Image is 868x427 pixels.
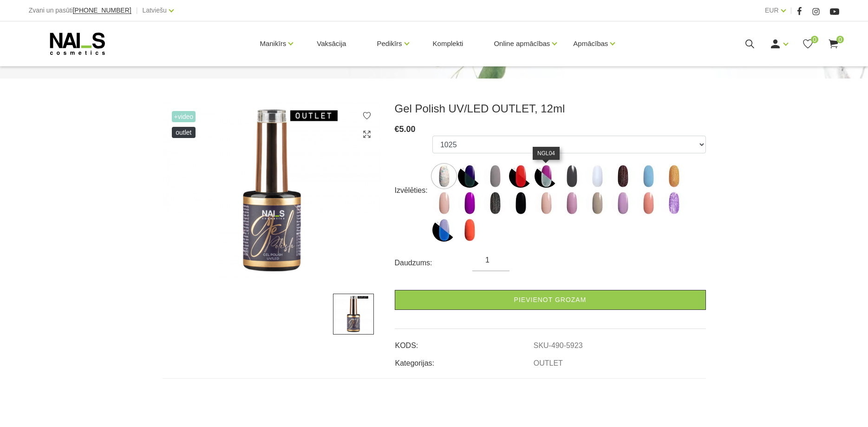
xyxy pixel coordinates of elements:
img: ... [509,191,532,215]
img: ... [483,191,507,215]
div: Daudzums: [395,256,473,270]
img: ... [483,164,507,188]
img: ... [432,164,456,188]
a: Vaksācija [309,21,353,66]
a: Apmācības [573,25,608,62]
div: Zvani un pasūti [29,5,131,16]
img: ... [586,164,609,188]
a: [PHONE_NUMBER] [73,7,131,14]
img: ... [535,164,558,188]
a: Manikīrs [260,25,287,62]
span: € [395,125,399,134]
img: ... [637,164,660,188]
span: OUTLET [172,127,196,138]
a: 0 [828,38,839,50]
img: ... [611,164,634,188]
h3: Gel Polish UV/LED OUTLET, 12ml [395,102,706,116]
span: 0 [811,36,818,43]
img: ... [163,102,381,280]
img: ... [535,191,558,215]
a: OUTLET [534,359,563,368]
div: Izvēlēties: [395,183,432,198]
span: 5.00 [399,125,416,134]
img: ... [458,218,481,242]
td: Kategorijas: [395,351,533,369]
span: | [790,5,792,16]
img: ... [560,191,583,215]
span: 0 [836,36,844,43]
a: Pedikīrs [377,25,402,62]
img: ... [458,164,481,188]
a: SKU-490-5923 [534,342,583,350]
img: ... [432,218,456,242]
a: EUR [765,5,779,16]
a: Komplekti [425,21,471,66]
img: ... [637,191,660,215]
img: ... [333,294,374,335]
span: +Video [172,111,196,122]
img: ... [662,191,685,215]
a: 0 [802,38,814,50]
img: ... [662,164,685,188]
a: Pievienot grozam [395,290,706,310]
img: ... [509,164,532,188]
img: ... [560,164,583,188]
img: ... [432,191,456,215]
img: ... [586,191,609,215]
span: | [136,5,138,16]
td: KODS: [395,334,533,351]
a: Online apmācības [494,25,550,62]
img: ... [458,191,481,215]
img: ... [611,191,634,215]
a: Latviešu [143,5,167,16]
